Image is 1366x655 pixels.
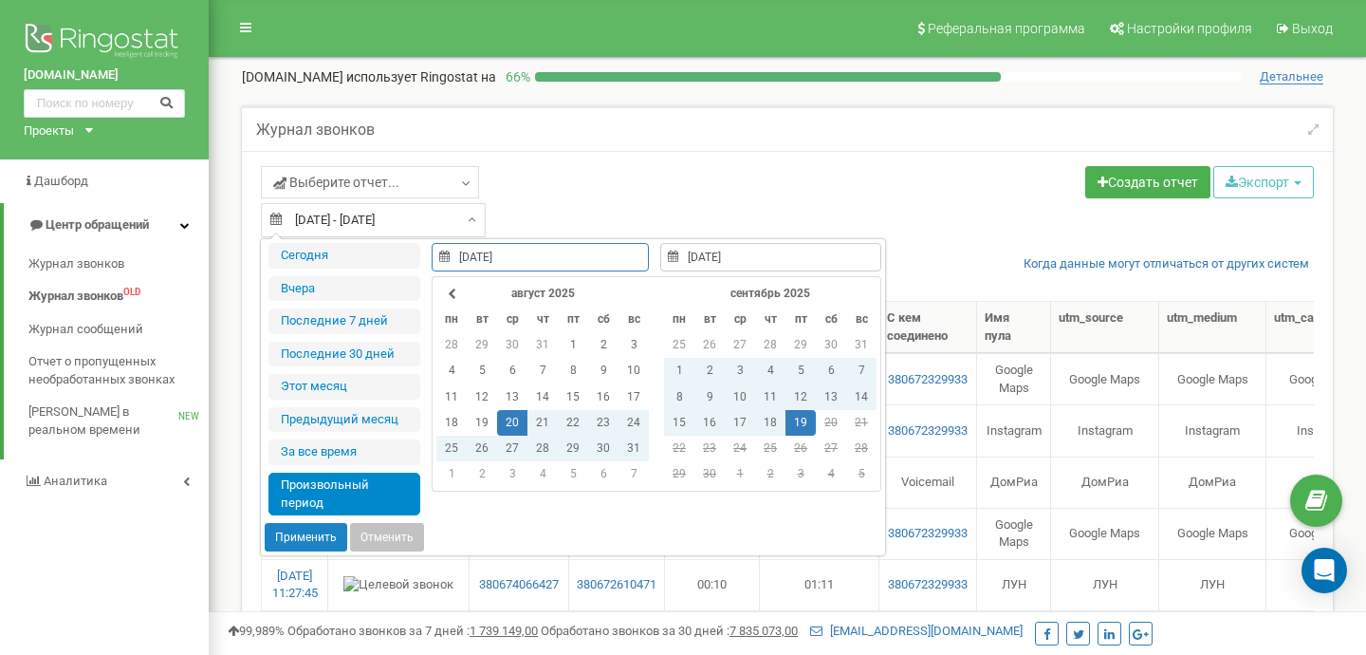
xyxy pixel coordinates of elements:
span: Центр обращений [46,217,149,232]
td: Instagram [1159,404,1266,456]
td: 27 [497,436,527,461]
span: Дашборд [34,174,88,188]
span: Аналитика [44,474,107,488]
td: 16 [694,410,725,436]
td: 18 [436,410,467,436]
a: 380672329933 [887,422,969,440]
span: 99,989% [228,624,285,638]
td: 4 [436,358,467,384]
button: Экспорт [1213,166,1314,198]
td: 27 [816,436,846,461]
th: ср [725,307,755,332]
td: 20 [816,410,846,436]
span: Обработано звонков за 30 дней : [541,624,798,638]
a: 380672610471 [577,576,656,594]
td: 28 [755,332,785,358]
td: 5 [558,461,588,487]
td: 28 [436,332,467,358]
td: 25 [664,332,694,358]
td: 00:10 [665,559,760,610]
td: Google Maps [1051,353,1159,404]
th: вс [618,307,649,332]
th: чт [755,307,785,332]
td: 5 [785,358,816,384]
th: вс [846,307,877,332]
span: Журнал звонков [28,288,123,306]
td: 2 [588,332,618,358]
td: 3 [785,461,816,487]
td: Google Maps [977,508,1051,559]
td: Instagram [977,404,1051,456]
th: август 2025 [467,281,618,307]
td: 1 [664,358,694,384]
td: 01:11 [760,559,879,610]
td: Google Maps [1159,353,1266,404]
td: 14 [527,384,558,410]
td: 26 [785,436,816,461]
td: ЛУН [1159,559,1266,610]
a: [EMAIL_ADDRESS][DOMAIN_NAME] [810,624,1023,638]
td: 17 [618,384,649,410]
li: Произвольный период [268,473,420,515]
td: 21 [846,410,877,436]
td: 28 [527,436,558,461]
td: 1 [436,461,467,487]
td: 30 [588,436,618,461]
td: 1 [558,332,588,358]
td: 27 [725,332,755,358]
td: 23 [588,410,618,436]
span: Настройки профиля [1127,21,1252,36]
td: ЛУН [977,559,1051,610]
td: 21 [527,410,558,436]
a: 380672329933 [887,576,969,594]
th: пт [785,307,816,332]
td: 31 [846,332,877,358]
img: Ringostat logo [24,19,185,66]
td: 6 [588,461,618,487]
td: 29 [558,436,588,461]
button: Отменить [350,523,424,552]
li: Этот месяц [268,374,420,400]
td: 15 [664,410,694,436]
td: 6 [816,358,846,384]
th: сб [588,307,618,332]
td: 29 [785,332,816,358]
td: 30 [694,461,725,487]
td: 25 [436,436,467,461]
th: пн [436,307,467,332]
th: чт [527,307,558,332]
a: Журнал звонков [28,248,209,281]
td: 9 [588,358,618,384]
li: Сегодня [268,243,420,269]
a: Центр обращений [4,203,209,248]
li: Предыдущий меcяц [268,407,420,433]
td: 31 [527,332,558,358]
td: Google Maps [1159,508,1266,559]
span: Выберите отчет... [273,173,399,192]
td: 8 [558,358,588,384]
th: пн [664,307,694,332]
p: 66 % [496,67,535,86]
a: 380674066427 [477,576,561,594]
a: Журнал звонковOLD [28,280,209,313]
td: 19 [467,410,497,436]
td: ДомРиа [977,457,1051,508]
a: 380672329933 [887,525,969,543]
td: 29 [467,332,497,358]
th: пт [558,307,588,332]
a: [DOMAIN_NAME] [24,66,185,84]
td: Google Maps [977,353,1051,404]
td: 25 [755,436,785,461]
a: 380672329933 [887,371,969,389]
td: 28 [846,436,877,461]
td: ЛУН [1051,559,1159,610]
td: 5 [846,461,877,487]
td: 30 [497,332,527,358]
td: 10 [725,384,755,410]
td: 30 [816,332,846,358]
th: вт [467,307,497,332]
td: 31 [618,436,649,461]
td: 22 [558,410,588,436]
th: С кем соединено [879,302,977,353]
th: utm_medium [1159,302,1266,353]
